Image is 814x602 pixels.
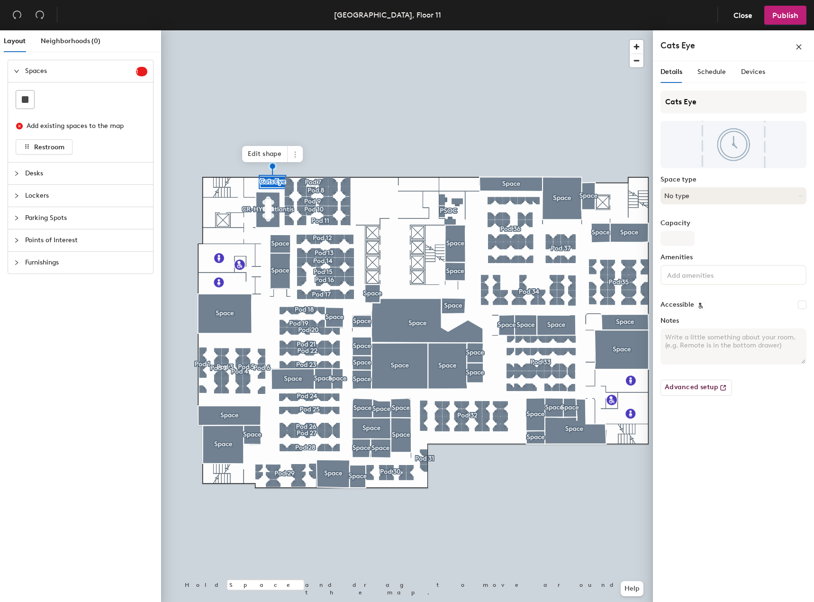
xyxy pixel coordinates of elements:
[660,254,806,261] label: Amenities
[660,176,806,183] label: Space type
[660,39,695,52] h4: Cats Eye
[8,6,27,25] button: Undo (⌘ + Z)
[25,163,147,184] span: Desks
[796,44,802,50] span: close
[4,37,26,45] span: Layout
[27,121,139,131] div: Add existing spaces to the map
[697,68,726,76] span: Schedule
[334,9,441,21] div: [GEOGRAPHIC_DATA], Floor 11
[14,193,19,199] span: collapsed
[665,269,751,280] input: Add amenities
[25,185,147,207] span: Lockers
[733,11,752,20] span: Close
[660,187,806,204] button: No type
[16,139,72,155] button: Restroom
[136,67,147,76] sup: 1
[25,252,147,274] span: Furnishings
[14,237,19,243] span: collapsed
[16,123,23,129] span: close-circle
[34,143,64,151] span: Restroom
[660,219,806,227] label: Capacity
[14,68,19,74] span: expanded
[25,60,136,82] span: Spaces
[25,207,147,229] span: Parking Spots
[772,11,798,20] span: Publish
[660,317,806,325] label: Notes
[41,37,100,45] span: Neighborhoods (0)
[136,68,147,75] span: 1
[621,581,643,596] button: Help
[741,68,765,76] span: Devices
[660,121,806,168] img: The space named Cats Eye
[660,301,694,309] label: Accessible
[242,146,288,162] span: Edit shape
[30,6,49,25] button: Redo (⌘ + ⇧ + Z)
[25,229,147,251] span: Points of Interest
[12,10,22,19] span: undo
[660,68,682,76] span: Details
[725,6,760,25] button: Close
[14,260,19,265] span: collapsed
[14,215,19,221] span: collapsed
[14,171,19,176] span: collapsed
[660,380,732,396] button: Advanced setup
[764,6,806,25] button: Publish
